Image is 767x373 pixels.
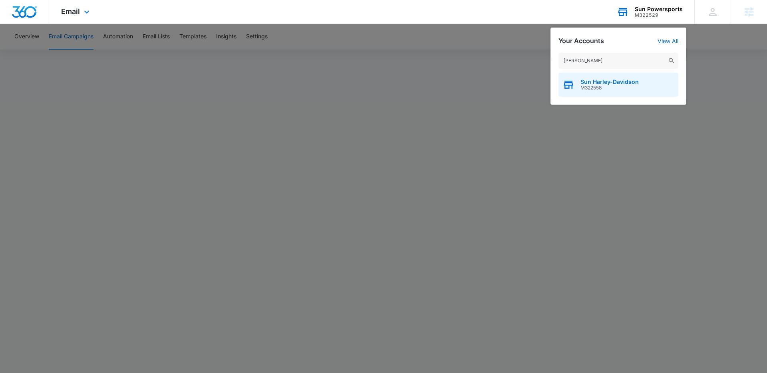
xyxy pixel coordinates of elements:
[558,53,678,69] input: Search Accounts
[558,37,604,45] h2: Your Accounts
[61,7,80,16] span: Email
[635,6,683,12] div: account name
[558,73,678,97] button: Sun Harley-DavidsonM322558
[635,12,683,18] div: account id
[580,79,639,85] span: Sun Harley-Davidson
[658,38,678,44] a: View All
[580,85,639,91] span: M322558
